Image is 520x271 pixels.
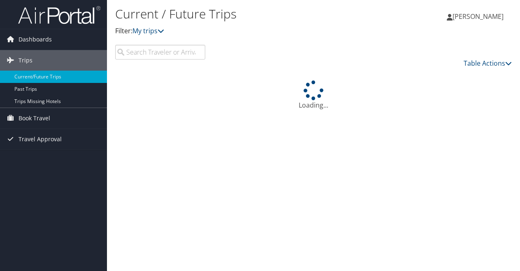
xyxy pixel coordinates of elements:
a: Table Actions [464,59,512,68]
a: My trips [132,26,164,35]
img: airportal-logo.png [18,5,100,25]
p: Filter: [115,26,380,37]
span: Travel Approval [19,129,62,149]
h1: Current / Future Trips [115,5,380,23]
span: Dashboards [19,29,52,50]
input: Search Traveler or Arrival City [115,45,205,60]
a: [PERSON_NAME] [447,4,512,29]
span: [PERSON_NAME] [453,12,504,21]
span: Book Travel [19,108,50,129]
div: Loading... [115,80,512,110]
span: Trips [19,50,32,71]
